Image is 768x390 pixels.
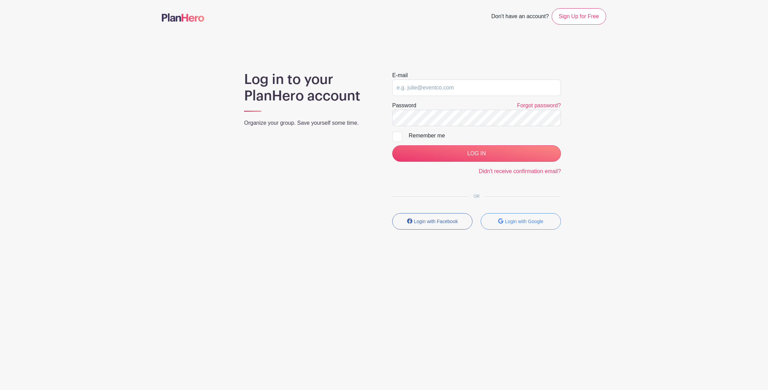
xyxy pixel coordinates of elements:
[392,101,416,110] label: Password
[491,10,549,25] span: Don't have an account?
[392,71,408,80] label: E-mail
[481,213,561,230] button: Login with Google
[244,119,376,127] p: Organize your group. Save yourself some time.
[392,80,561,96] input: e.g. julie@eventco.com
[552,8,606,25] a: Sign Up for Free
[392,213,472,230] button: Login with Facebook
[517,102,561,108] a: Forgot password?
[409,132,561,140] div: Remember me
[414,219,458,224] small: Login with Facebook
[505,219,543,224] small: Login with Google
[244,71,376,104] h1: Log in to your PlanHero account
[392,145,561,162] input: LOG IN
[162,13,204,22] img: logo-507f7623f17ff9eddc593b1ce0a138ce2505c220e1c5a4e2b4648c50719b7d32.svg
[479,168,561,174] a: Didn't receive confirmation email?
[468,194,485,199] span: OR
